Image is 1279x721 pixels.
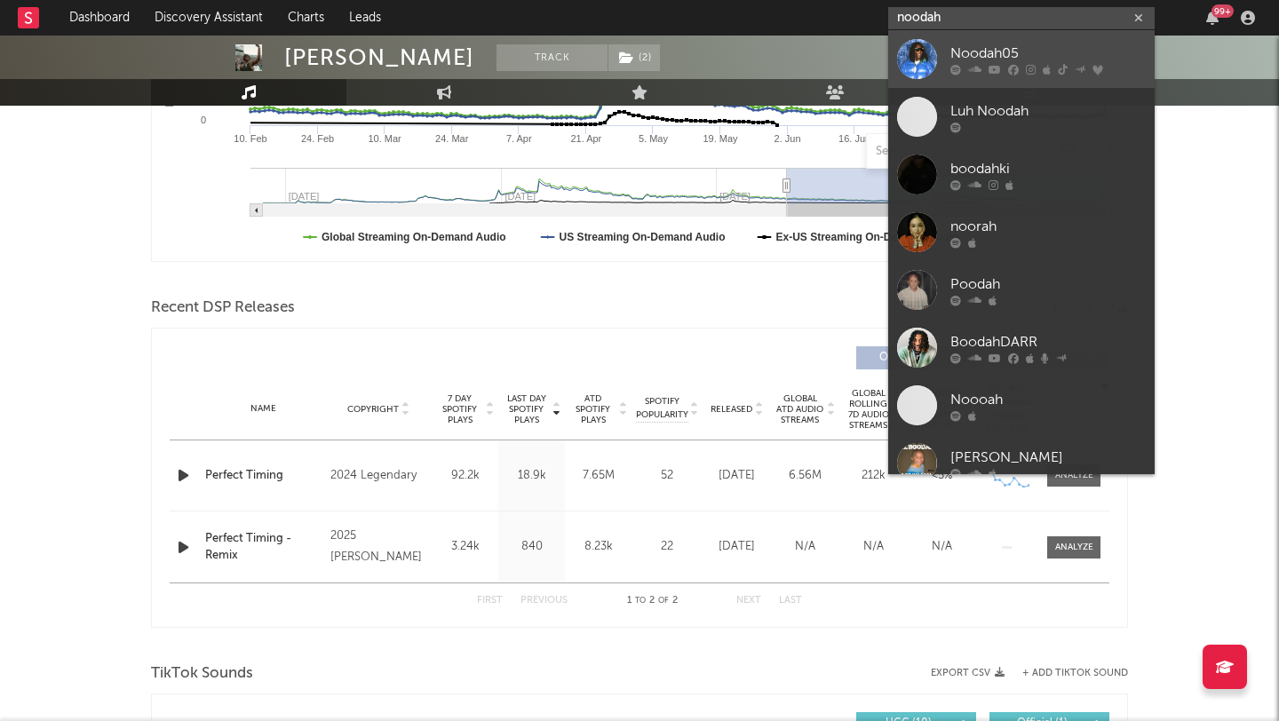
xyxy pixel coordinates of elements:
[868,353,949,363] span: Originals ( 2 )
[950,158,1146,179] div: boodahki
[888,434,1155,492] a: [PERSON_NAME]
[775,467,835,485] div: 6.56M
[711,404,752,415] span: Released
[844,467,903,485] div: 212k
[931,668,1005,678] button: Export CSV
[1022,669,1128,678] button: + Add TikTok Sound
[888,203,1155,261] a: noorah
[775,538,835,556] div: N/A
[569,393,616,425] span: ATD Spotify Plays
[1211,4,1234,18] div: 99 +
[888,376,1155,434] a: Noooah
[503,467,560,485] div: 18.9k
[950,447,1146,468] div: [PERSON_NAME]
[569,467,627,485] div: 7.65M
[569,538,627,556] div: 8.23k
[205,467,322,485] a: Perfect Timing
[1206,11,1219,25] button: 99+
[205,402,322,416] div: Name
[477,596,503,606] button: First
[497,44,608,71] button: Track
[888,319,1155,376] a: BoodahDARR
[201,115,206,125] text: 0
[856,346,976,369] button: Originals(2)
[603,590,701,612] div: 1 2 2
[775,393,824,425] span: Global ATD Audio Streams
[347,404,399,415] span: Copyright
[950,216,1146,237] div: noorah
[608,44,660,71] button: (2)
[844,388,893,431] span: Global Rolling 7D Audio Streams
[844,538,903,556] div: N/A
[636,467,698,485] div: 52
[950,389,1146,410] div: Noooah
[950,100,1146,122] div: Luh Noodah
[888,88,1155,146] a: Luh Noodah
[912,538,972,556] div: N/A
[950,331,1146,353] div: BoodahDARR
[503,393,550,425] span: Last Day Spotify Plays
[560,231,726,243] text: US Streaming On-Demand Audio
[1005,669,1128,678] button: + Add TikTok Sound
[888,7,1155,29] input: Search for artists
[635,597,646,605] span: to
[520,596,568,606] button: Previous
[867,145,1054,159] input: Search by song name or URL
[503,538,560,556] div: 840
[636,395,688,422] span: Spotify Popularity
[436,467,494,485] div: 92.2k
[151,297,295,319] span: Recent DSP Releases
[284,44,474,71] div: [PERSON_NAME]
[888,30,1155,88] a: Noodah05
[707,538,767,556] div: [DATE]
[330,526,427,568] div: 2025 [PERSON_NAME]
[205,530,322,565] a: Perfect Timing - Remix
[436,393,483,425] span: 7 Day Spotify Plays
[707,467,767,485] div: [DATE]
[950,273,1146,295] div: Poodah
[322,231,506,243] text: Global Streaming On-Demand Audio
[779,596,802,606] button: Last
[950,43,1146,64] div: Noodah05
[736,596,761,606] button: Next
[436,538,494,556] div: 3.24k
[151,663,253,685] span: TikTok Sounds
[658,597,669,605] span: of
[888,146,1155,203] a: boodahki
[912,467,972,485] div: <5%
[636,538,698,556] div: 22
[608,44,661,71] span: ( 2 )
[776,231,959,243] text: Ex-US Streaming On-Demand Audio
[330,465,427,487] div: 2024 Legendary
[888,261,1155,319] a: Poodah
